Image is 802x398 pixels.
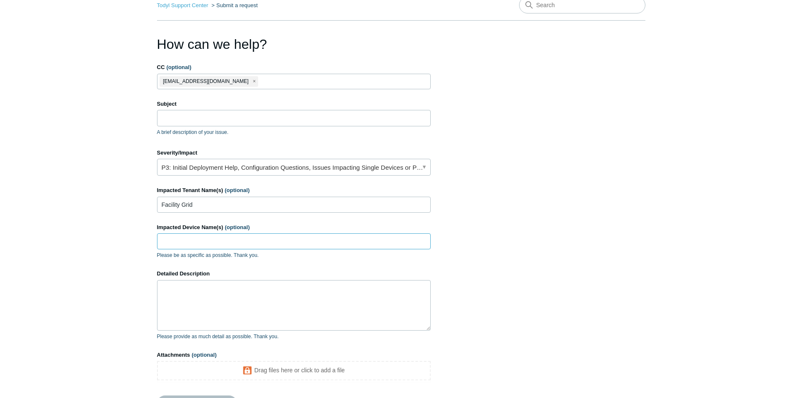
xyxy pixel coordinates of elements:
[225,187,250,193] span: (optional)
[210,2,258,8] li: Submit a request
[157,186,431,195] label: Impacted Tenant Name(s)
[157,34,431,54] h1: How can we help?
[166,64,191,70] span: (optional)
[253,77,256,86] span: close
[192,352,216,358] span: (optional)
[163,77,248,86] span: [EMAIL_ADDRESS][DOMAIN_NAME]
[157,223,431,232] label: Impacted Device Name(s)
[157,128,431,136] p: A brief description of your issue.
[157,63,431,72] label: CC
[157,351,431,359] label: Attachments
[157,251,431,259] p: Please be as specific as possible. Thank you.
[157,2,210,8] li: Todyl Support Center
[157,2,208,8] a: Todyl Support Center
[157,100,431,108] label: Subject
[157,159,431,176] a: P3: Initial Deployment Help, Configuration Questions, Issues Impacting Single Devices or Past Out...
[225,224,250,230] span: (optional)
[157,149,431,157] label: Severity/Impact
[157,333,431,340] p: Please provide as much detail as possible. Thank you.
[157,270,431,278] label: Detailed Description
